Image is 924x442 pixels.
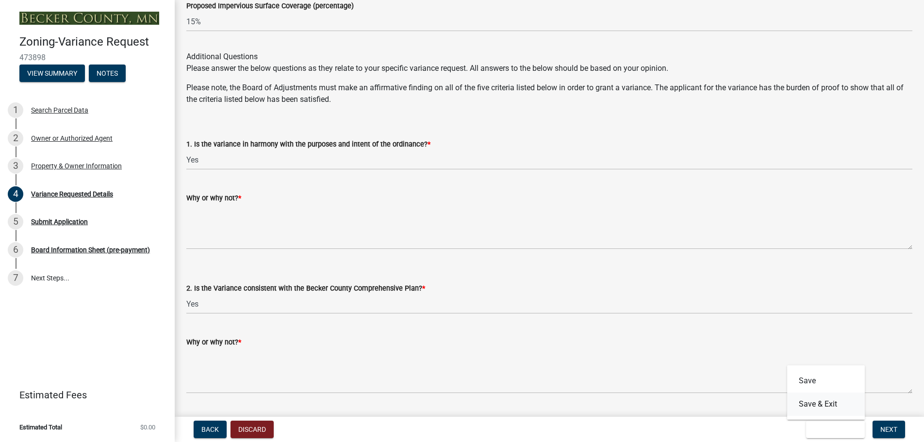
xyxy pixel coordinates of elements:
[186,195,241,202] label: Why or why not?
[787,393,865,416] button: Save & Exit
[231,421,274,438] button: Discard
[186,51,912,63] div: Additional Questions
[186,285,425,292] label: 2. Is the Variance consistent with the Becker County Comprehensive Plan?
[140,424,155,430] span: $0.00
[186,141,430,148] label: 1. Is the variance in harmony with the purposes and intent of the ordinance?
[186,339,241,346] label: Why or why not?
[31,218,88,225] div: Submit Application
[8,186,23,202] div: 4
[19,35,167,49] h4: Zoning-Variance Request
[8,158,23,174] div: 3
[31,163,122,169] div: Property & Owner Information
[31,246,150,253] div: Board Information Sheet (pre-payment)
[8,242,23,258] div: 6
[89,65,126,82] button: Notes
[19,70,85,78] wm-modal-confirm: Summary
[8,102,23,118] div: 1
[201,426,219,433] span: Back
[880,426,897,433] span: Next
[186,82,912,105] p: Please note, the Board of Adjustments must make an affirmative finding on all of the five criteri...
[8,270,23,286] div: 7
[194,421,227,438] button: Back
[8,214,23,229] div: 5
[19,65,85,82] button: View Summary
[814,426,851,433] span: Save & Exit
[186,3,354,10] label: Proposed Impervious Surface Coverage (percentage)
[787,369,865,393] button: Save
[8,131,23,146] div: 2
[19,53,155,62] span: 473898
[806,421,865,438] button: Save & Exit
[19,424,62,430] span: Estimated Total
[8,385,159,405] a: Estimated Fees
[31,135,113,142] div: Owner or Authorized Agent
[19,12,159,25] img: Becker County, Minnesota
[89,70,126,78] wm-modal-confirm: Notes
[787,365,865,420] div: Save & Exit
[31,107,88,114] div: Search Parcel Data
[186,63,912,74] p: Please answer the below questions as they relate to your specific variance request. All answers t...
[873,421,905,438] button: Next
[31,191,113,197] div: Variance Requested Details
